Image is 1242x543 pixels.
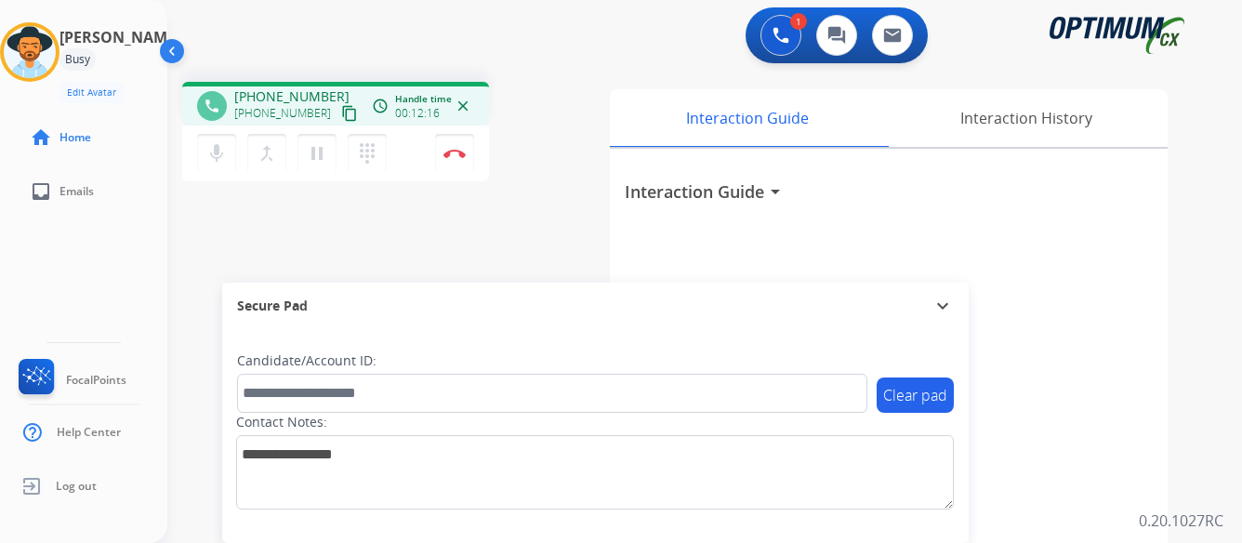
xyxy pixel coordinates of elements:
button: Edit Avatar [59,82,124,103]
p: 0.20.1027RC [1139,510,1223,532]
mat-icon: merge_type [256,142,278,165]
span: Help Center [57,425,121,440]
div: Busy [59,48,96,71]
mat-icon: content_copy [341,105,358,122]
img: control [443,149,466,158]
img: avatar [4,26,56,78]
span: 00:12:16 [395,106,440,121]
span: Emails [59,184,94,199]
label: Contact Notes: [236,413,327,431]
span: Secure Pad [237,297,308,315]
mat-icon: access_time [372,98,389,114]
button: Clear pad [877,377,954,413]
span: Handle time [395,92,452,106]
label: Candidate/Account ID: [237,351,377,370]
span: Home [59,130,91,145]
a: FocalPoints [15,359,126,402]
span: [PHONE_NUMBER] [234,106,331,121]
mat-icon: pause [306,142,328,165]
span: Log out [56,479,97,494]
mat-icon: arrow_drop_down [764,180,786,203]
h3: Interaction Guide [625,179,764,205]
mat-icon: inbox [30,180,52,203]
h3: [PERSON_NAME] [59,26,180,48]
mat-icon: mic [205,142,228,165]
mat-icon: expand_more [931,295,954,317]
div: Interaction History [884,89,1168,147]
mat-icon: dialpad [356,142,378,165]
span: FocalPoints [66,373,126,388]
mat-icon: close [455,98,471,114]
mat-icon: phone [204,98,220,114]
span: [PHONE_NUMBER] [234,87,350,106]
div: 1 [790,13,807,30]
mat-icon: home [30,126,52,149]
div: Interaction Guide [610,89,884,147]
